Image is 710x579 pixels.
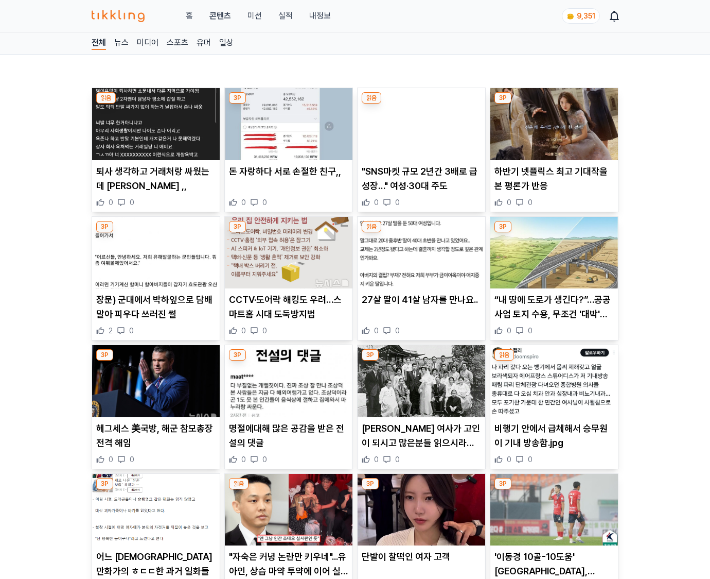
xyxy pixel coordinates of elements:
span: 0 [241,454,246,465]
img: "자숙은 커녕 논란만 키우네"...유아인, 상습 마약 투약에 이어 실내 흡연에 꽁초 수북한 재떨이 논란 [225,474,352,546]
div: 읽음 [362,92,381,104]
div: 3P CCTV·도어락 해킹도 우려…스마트홈 시대 도둑방지법 CCTV·도어락 해킹도 우려…스마트홈 시대 도둑방지법 0 0 [224,216,353,341]
span: 9,351 [577,12,595,20]
a: 뉴스 [114,37,129,50]
img: 이희호 여사가 고인이 되시고 많은분들 읽으시라고 옛이야기 썰하나... [358,345,485,417]
span: 0 [395,326,400,336]
a: 스포츠 [167,37,188,50]
img: 돈 자랑하다 서로 손절한 친구,, [225,88,352,160]
div: 읽음 퇴사 생각하고 거래처랑 싸웠는데 안짤린 이유 ,, 퇴사 생각하고 거래처랑 싸웠는데 [PERSON_NAME] ,, 0 0 [92,88,220,212]
span: 2 [109,326,113,336]
div: 3P 장문) 군대에서 박하잎으로 담배말아 피우다 쓰러진 썰 장문) 군대에서 박하잎으로 담배말아 피우다 쓰러진 썰 2 0 [92,216,220,341]
img: 퇴사 생각하고 거래처랑 싸웠는데 안짤린 이유 ,, [92,88,220,160]
span: 0 [262,326,267,336]
a: 콘텐츠 [209,10,231,22]
p: "SNS마켓 규모 2년간 3배로 급성장…" 여성·30대 주도 [362,164,481,193]
img: 헤그세스 美국방, 해군 참모총장 전격 해임 [92,345,220,417]
img: 27살 딸이 41살 남자를 만나요.. [358,217,485,289]
a: 홈 [186,10,193,22]
a: 내정보 [309,10,331,22]
span: 0 [130,454,134,465]
div: 3P 돈 자랑하다 서로 손절한 친구,, 돈 자랑하다 서로 손절한 친구,, 0 0 [224,88,353,212]
div: 읽음 "SNS마켓 규모 2년간 3배로 급성장…" 여성·30대 주도 "SNS마켓 규모 2년간 3배로 급성장…" 여성·30대 주도 0 0 [357,88,486,212]
p: 하반기 넷플릭스 최고 기대작을 본 평론가 반응 [494,164,614,193]
p: 단발이 찰떡인 여자 고객 [362,550,481,564]
img: 비행기 안에서 급체해서 승무원이 기내 방송함.jpg [490,345,618,417]
span: 0 [528,326,532,336]
p: 장문) 군대에서 박하잎으로 담배말아 피우다 쓰러진 썰 [96,293,216,321]
img: 하반기 넷플릭스 최고 기대작을 본 평론가 반응 [490,88,618,160]
div: 3P [229,92,246,104]
div: 3P [362,478,379,489]
div: 3P 하반기 넷플릭스 최고 기대작을 본 평론가 반응 하반기 넷플릭스 최고 기대작을 본 평론가 반응 0 0 [490,88,618,212]
span: 0 [374,197,379,208]
img: CCTV·도어락 해킹도 우려…스마트홈 시대 도둑방지법 [225,217,352,289]
div: 3P 명절에대해 많은 공감을 받은 전설의 댓글 명절에대해 많은 공감을 받은 전설의 댓글 0 0 [224,345,353,469]
span: 0 [507,197,511,208]
div: 3P [494,92,511,104]
div: 3P [96,478,113,489]
a: coin 9,351 [562,8,598,24]
img: 장문) 군대에서 박하잎으로 담배말아 피우다 쓰러진 썰 [92,217,220,289]
div: 3P [494,221,511,232]
div: 읽음 27살 딸이 41살 남자를 만나요.. 27살 딸이 41살 남자를 만나요.. 0 0 [357,216,486,341]
span: 0 [109,454,113,465]
p: 돈 자랑하다 서로 손절한 친구,, [229,164,348,179]
p: “내 땅에 도로가 생긴다?”…공공사업 토지 수용, 무조건 '대박'은 아냐 [494,293,614,321]
button: 미션 [247,10,262,22]
span: 0 [507,454,511,465]
div: 3P [229,349,246,361]
span: 0 [241,326,246,336]
div: 3P [229,221,246,232]
div: 3P “내 땅에 도로가 생긴다?”…공공사업 토지 수용, 무조건 '대박'은 아냐 “내 땅에 도로가 생긴다?”…공공사업 토지 수용, 무조건 '대박'은 아냐 0 0 [490,216,618,341]
p: [PERSON_NAME] 여사가 고인이 되시고 많은분들 읽으시라고 옛이야기 썰하나... [362,421,481,450]
span: 0 [130,197,134,208]
p: '이동경 10골-10도움' [GEOGRAPHIC_DATA], [GEOGRAPHIC_DATA] 3-0 완파하고 3연승(종합) [494,550,614,578]
img: "SNS마켓 규모 2년간 3배로 급성장…" 여성·30대 주도 [358,88,485,160]
img: 어느 일본 만화가의 ㅎㄷㄷ한 과거 일화들 [92,474,220,546]
div: 3P 이희호 여사가 고인이 되시고 많은분들 읽으시라고 옛이야기 썰하나... [PERSON_NAME] 여사가 고인이 되시고 많은분들 읽으시라고 옛이야기 썰하나... 0 0 [357,345,486,469]
span: 0 [262,197,267,208]
div: 3P [96,221,113,232]
img: '이동경 10골-10도움' 김천, 울산 3-0 완파하고 3연승(종합) [490,474,618,546]
span: 0 [528,454,532,465]
a: 전체 [92,37,106,50]
p: "자숙은 커녕 논란만 키우네"...유아인, 상습 마약 투약에 이어 실내 흡연에 꽁초 수북한 재떨이 논란 [229,550,348,578]
div: 읽음 [96,92,116,104]
img: 티끌링 [92,10,145,22]
span: 0 [129,326,134,336]
p: 어느 [DEMOGRAPHIC_DATA] 만화가의 ㅎㄷㄷ한 과거 일화들 [96,550,216,578]
span: 0 [262,454,267,465]
p: 퇴사 생각하고 거래처랑 싸웠는데 [PERSON_NAME] ,, [96,164,216,193]
img: 명절에대해 많은 공감을 받은 전설의 댓글 [225,345,352,417]
p: 27살 딸이 41살 남자를 만나요.. [362,293,481,307]
div: 3P [362,349,379,361]
span: 0 [395,454,400,465]
span: 0 [241,197,246,208]
img: 단발이 찰떡인 여자 고객 [358,474,485,546]
p: CCTV·도어락 해킹도 우려…스마트홈 시대 도둑방지법 [229,293,348,321]
img: coin [566,12,575,21]
p: 비행기 안에서 급체해서 승무원이 기내 방송함.jpg [494,421,614,450]
p: 헤그세스 美국방, 해군 참모총장 전격 해임 [96,421,216,450]
p: 명절에대해 많은 공감을 받은 전설의 댓글 [229,421,348,450]
span: 0 [374,326,379,336]
span: 0 [374,454,379,465]
a: 유머 [197,37,211,50]
div: 읽음 [362,221,381,232]
span: 0 [395,197,400,208]
img: “내 땅에 도로가 생긴다?”…공공사업 토지 수용, 무조건 '대박'은 아냐 [490,217,618,289]
div: 3P 헤그세스 美국방, 해군 참모총장 전격 해임 헤그세스 美국방, 해군 참모총장 전격 해임 0 0 [92,345,220,469]
a: 일상 [219,37,234,50]
div: 읽음 비행기 안에서 급체해서 승무원이 기내 방송함.jpg 비행기 안에서 급체해서 승무원이 기내 방송함.jpg 0 0 [490,345,618,469]
div: 3P [494,478,511,489]
span: 0 [528,197,532,208]
div: 3P [96,349,113,361]
span: 0 [109,197,113,208]
div: 읽음 [494,349,514,361]
span: 0 [507,326,511,336]
a: 미디어 [137,37,158,50]
a: 실적 [278,10,293,22]
div: 읽음 [229,478,248,489]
